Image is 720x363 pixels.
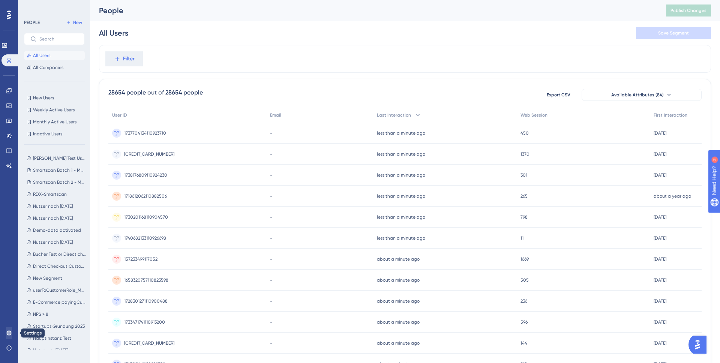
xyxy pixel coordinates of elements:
span: - [270,193,272,199]
span: 1718612062110882506 [124,193,167,199]
time: less than a minute ago [377,151,425,157]
span: Direct Checkout Customer [33,263,86,269]
span: Bucher Test or Direct checkout [33,251,86,257]
div: People [99,5,647,16]
span: NPS > 8 [33,311,48,317]
span: - [270,277,272,283]
span: Filter [123,54,135,63]
div: All Users [99,28,128,38]
time: about a minute ago [377,319,420,325]
button: Export CSV [540,89,577,101]
button: Weekly Active Users [24,105,85,114]
time: about a minute ago [377,256,420,262]
button: Demo-data activated [24,226,89,235]
span: New [73,19,82,25]
span: Publish Changes [670,7,706,13]
button: Publish Changes [666,4,711,16]
span: - [270,298,272,304]
span: 265 [520,193,528,199]
span: - [270,214,272,220]
span: - [270,130,272,136]
span: New Segment [33,275,62,281]
span: 1733471741110913200 [124,319,165,325]
div: PEOPLE [24,19,40,25]
button: New [64,18,85,27]
span: 301 [520,172,527,178]
time: [DATE] [654,151,666,157]
span: Nutzer nach [DATE] [33,203,73,209]
span: E-Commerce payingCustomers [33,299,86,305]
button: E-Commerce payingCustomers [24,298,89,307]
span: All Users [33,52,50,58]
span: - [270,340,272,346]
span: 505 [520,277,529,283]
span: 1730201168110904570 [124,214,168,220]
button: New Users [24,93,85,102]
button: All Users [24,51,85,60]
span: Nutzer vor [DATE] [33,347,68,353]
span: New Users [33,95,54,101]
time: less than a minute ago [377,130,425,136]
button: Startups Gründung 2023 [24,322,89,331]
time: [DATE] [654,298,666,304]
span: Inactive Users [33,131,62,137]
time: about a minute ago [377,298,420,304]
time: [DATE] [654,340,666,346]
time: less than a minute ago [377,172,425,178]
span: 798 [520,214,528,220]
span: - [270,172,272,178]
button: userToCustomerRole_Master [24,286,89,295]
time: about a minute ago [377,277,420,283]
span: RDX-Smartscan [33,191,67,197]
span: userToCustomerRole_Master [33,287,86,293]
div: 28654 people [165,88,203,97]
time: [DATE] [654,214,666,220]
time: [DATE] [654,172,666,178]
span: 11 [520,235,523,241]
span: Need Help? [18,2,47,11]
span: Available Attributes (84) [611,92,664,98]
button: Nutzer vor [DATE] [24,346,89,355]
span: 1728301271110900488 [124,298,168,304]
span: 1370 [520,151,529,157]
span: - [270,151,272,157]
time: about a minute ago [377,340,420,346]
span: Nutzer nach [DATE] [33,215,73,221]
span: Smartscan Batch 2 - Main Instance [33,179,86,185]
iframe: UserGuiding AI Assistant Launcher [688,333,711,356]
span: 450 [520,130,529,136]
span: Web Session [520,112,547,118]
span: [CREDIT_CARD_NUMBER] [124,151,174,157]
time: [DATE] [654,235,666,241]
button: Bucher Test or Direct checkout [24,250,89,259]
button: Nutzer nach [DATE] [24,214,89,223]
span: 1740682133110926698 [124,235,166,241]
span: 236 [520,298,527,304]
button: New Segment [24,274,89,283]
span: Export CSV [547,92,570,98]
span: Demo-data activated [33,227,81,233]
time: less than a minute ago [377,193,425,199]
span: - [270,235,272,241]
span: Weekly Active Users [33,107,75,113]
span: 157233499117052 [124,256,157,262]
span: - [270,319,272,325]
button: All Companies [24,63,85,72]
span: Monthly Active Users [33,119,76,125]
span: Save Segment [658,30,689,36]
span: 144 [520,340,527,346]
button: Nutzer nach [DATE] [24,238,89,247]
button: Save Segment [636,27,711,39]
span: Startups Gründung 2023 [33,323,85,329]
span: 1658320757110823598 [124,277,168,283]
input: Search [39,36,78,42]
div: 28654 people [108,88,146,97]
time: [DATE] [654,256,666,262]
div: 2 [52,4,54,10]
span: 596 [520,319,528,325]
span: - [270,256,272,262]
span: Nutzer nach [DATE] [33,239,73,245]
span: All Companies [33,64,63,70]
button: RDX-Smartscan [24,190,89,199]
